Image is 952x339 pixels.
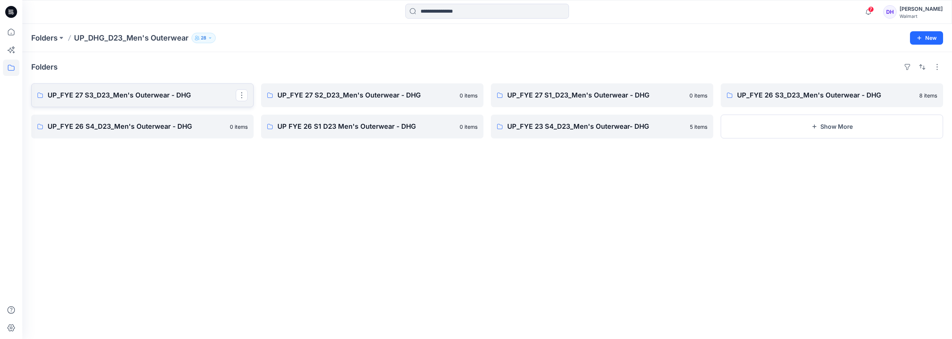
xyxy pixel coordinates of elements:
p: UP_DHG_D23_Men's Outerwear [74,33,189,43]
p: 0 items [460,123,477,131]
h4: Folders [31,63,58,71]
div: DH [883,5,897,19]
a: UP FYE 26 S1 D23 Men's Outerwear - DHG0 items [261,115,483,138]
a: UP_FYE 23 S4_D23_Men's Outerwear- DHG5 items [491,115,713,138]
p: 5 items [690,123,707,131]
p: UP_FYE 26 S3_D23_Men's Outerwear - DHG [737,90,915,100]
a: UP_FYE 27 S2_D23_Men's Outerwear - DHG0 items [261,83,483,107]
button: Show More [721,115,943,138]
span: 7 [868,6,874,12]
p: UP_FYE 23 S4_D23_Men's Outerwear- DHG [507,121,685,132]
p: 0 items [460,92,477,99]
p: UP_FYE 27 S1_D23_Men's Outerwear - DHG [507,90,685,100]
a: UP_FYE 27 S3_D23_Men's Outerwear - DHG [31,83,254,107]
p: UP_FYE 26 S4_D23_Men's Outerwear - DHG [48,121,225,132]
p: 0 items [689,92,707,99]
p: UP_FYE 27 S3_D23_Men's Outerwear - DHG [48,90,236,100]
a: Folders [31,33,58,43]
button: New [910,31,943,45]
p: 28 [201,34,206,42]
p: 0 items [230,123,248,131]
p: UP FYE 26 S1 D23 Men's Outerwear - DHG [277,121,455,132]
p: 8 items [919,92,937,99]
a: UP_FYE 27 S1_D23_Men's Outerwear - DHG0 items [491,83,713,107]
a: UP_FYE 26 S3_D23_Men's Outerwear - DHG8 items [721,83,943,107]
button: 28 [192,33,216,43]
a: UP_FYE 26 S4_D23_Men's Outerwear - DHG0 items [31,115,254,138]
div: Walmart [900,13,943,19]
p: UP_FYE 27 S2_D23_Men's Outerwear - DHG [277,90,455,100]
div: [PERSON_NAME] [900,4,943,13]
